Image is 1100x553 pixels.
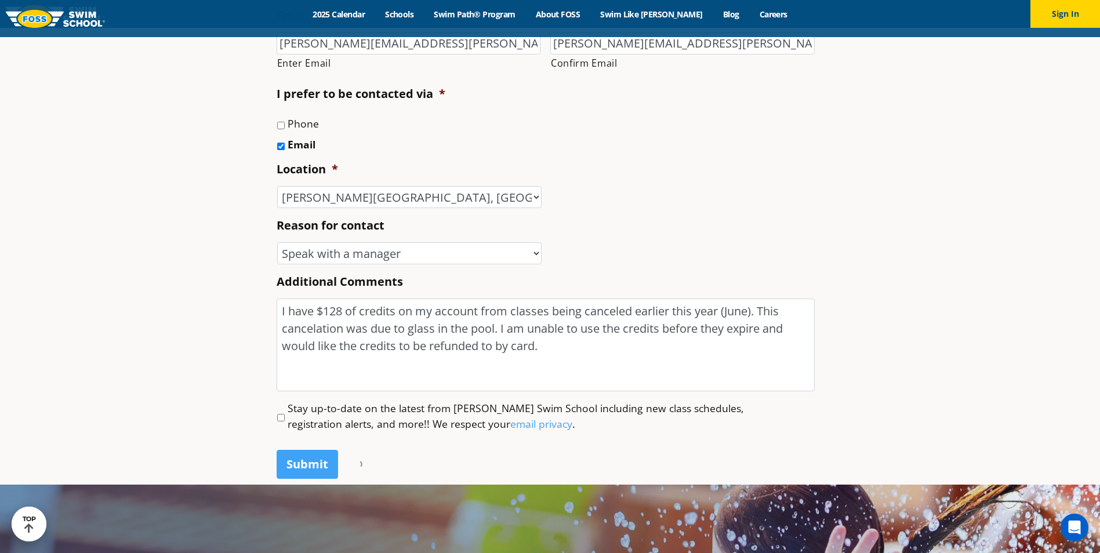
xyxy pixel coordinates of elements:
[303,9,375,20] a: 2025 Calendar
[288,137,315,152] label: Email
[510,417,572,431] a: email privacy
[713,9,749,20] a: Blog
[277,86,445,101] label: I prefer to be contacted via
[590,9,713,20] a: Swim Like [PERSON_NAME]
[424,9,525,20] a: Swim Path® Program
[277,55,541,71] label: Enter Email
[277,274,403,289] label: Additional Comments
[551,55,815,71] label: Confirm Email
[1061,514,1088,541] div: Open Intercom Messenger
[6,10,105,28] img: FOSS Swim School Logo
[23,515,36,533] div: TOP
[525,9,590,20] a: About FOSS
[288,401,753,431] label: Stay up-to-date on the latest from [PERSON_NAME] Swim School including new class schedules, regis...
[277,450,338,479] input: Submit
[288,116,319,131] label: Phone
[375,9,424,20] a: Schools
[277,218,384,233] label: Reason for contact
[749,9,797,20] a: Careers
[277,162,338,177] label: Location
